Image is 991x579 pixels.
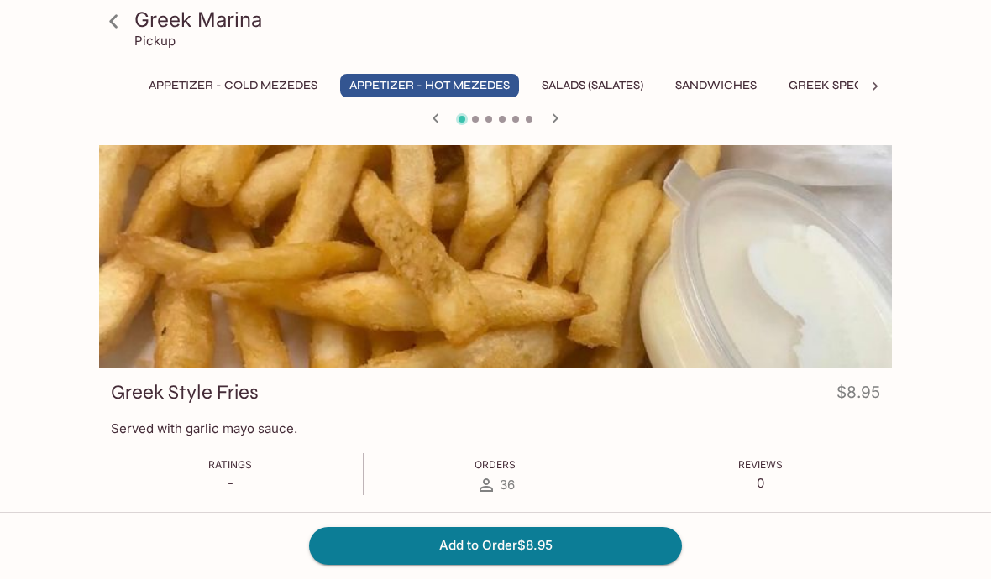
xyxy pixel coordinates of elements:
[738,475,783,491] p: 0
[208,475,252,491] p: -
[738,458,783,471] span: Reviews
[532,74,653,97] button: Salads (Salates)
[111,379,259,405] h3: Greek Style Fries
[340,74,519,97] button: Appetizer - Hot Mezedes
[836,379,880,412] h4: $8.95
[500,477,515,493] span: 36
[208,458,252,471] span: Ratings
[779,74,914,97] button: Greek Specialties
[139,74,327,97] button: Appetizer - Cold Mezedes
[475,458,516,471] span: Orders
[134,7,885,33] h3: Greek Marina
[666,74,766,97] button: Sandwiches
[134,33,176,49] p: Pickup
[309,527,682,564] button: Add to Order$8.95
[111,420,880,436] p: Served with garlic mayo sauce.
[99,145,892,368] div: Greek Style Fries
